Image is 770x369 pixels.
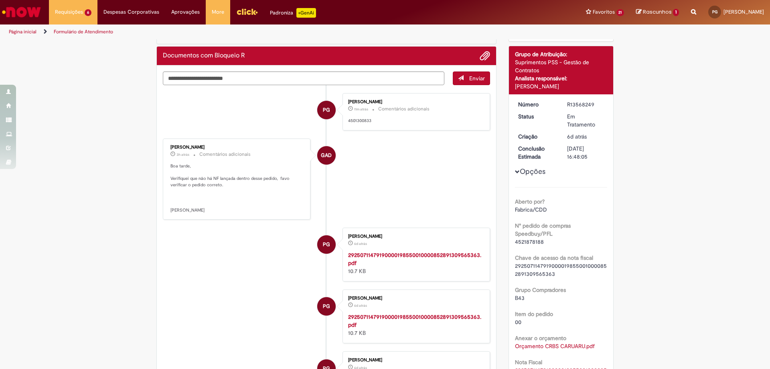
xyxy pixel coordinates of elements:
[378,106,430,112] small: Comentários adicionais
[643,8,672,16] span: Rascunhos
[515,262,607,277] span: 29250711479190000198550010000852891309565363
[673,9,679,16] span: 1
[348,313,481,328] a: 29250711479190000198550010000852891309565363.pdf
[515,238,544,245] span: 4521878188
[103,8,159,16] span: Despesas Corporativas
[321,146,332,165] span: GAD
[567,100,604,108] div: R13568249
[515,198,545,205] b: Aberto por?
[348,296,482,301] div: [PERSON_NAME]
[296,8,316,18] p: +GenAi
[348,251,481,267] a: 29250711479190000198550010000852891309565363.pdf
[515,310,553,318] b: Item do pedido
[348,358,482,363] div: [PERSON_NAME]
[54,29,113,35] a: Formulário de Atendimento
[323,297,330,316] span: PG
[176,152,189,157] span: 3h atrás
[515,342,595,350] a: Download de Orçamento CRBS CARUARU.pdf
[636,8,679,16] a: Rascunhos
[348,100,482,104] div: [PERSON_NAME]
[170,145,304,150] div: [PERSON_NAME]
[515,74,608,82] div: Analista responsável:
[515,50,608,58] div: Grupo de Atribuição:
[323,235,330,254] span: PG
[199,151,251,158] small: Comentários adicionais
[616,9,624,16] span: 21
[317,235,336,254] div: Pedro Paulo Silva Guedes
[512,145,561,161] dt: Conclusão Estimada
[512,100,561,108] dt: Número
[567,133,587,140] time: 25/09/2025 17:30:14
[567,145,604,161] div: [DATE] 16:48:05
[163,52,245,59] h2: Documentos com Bloqueio R Histórico de tíquete
[515,58,608,74] div: Suprimentos PSS - Gestão de Contratos
[348,234,482,239] div: [PERSON_NAME]
[170,163,304,214] p: Boa tarde, Verifiquei que não há NF lançada dentro desse pedido, favo verificar o pedido correto....
[723,8,764,15] span: [PERSON_NAME]
[348,313,482,337] div: 10.7 KB
[212,8,224,16] span: More
[270,8,316,18] div: Padroniza
[176,152,189,157] time: 30/09/2025 14:08:12
[480,51,490,61] button: Adicionar anexos
[354,107,368,112] time: 30/09/2025 17:26:00
[85,9,91,16] span: 6
[55,8,83,16] span: Requisições
[512,133,561,141] dt: Criação
[515,286,566,294] b: Grupo Compradores
[354,241,367,246] time: 25/09/2025 17:30:12
[515,334,566,342] b: Anexar o orçamento
[515,206,547,213] span: Fabrica/CDD
[512,112,561,120] dt: Status
[453,71,490,85] button: Enviar
[163,71,444,85] textarea: Digite sua mensagem aqui...
[515,254,593,261] b: Chave de acesso da nota fiscal
[348,118,482,124] p: 4501300833
[354,303,367,308] span: 6d atrás
[567,133,604,141] div: 25/09/2025 17:30:14
[317,146,336,165] div: Gabriela Alves De Souza
[317,297,336,316] div: Pedro Paulo Silva Guedes
[593,8,615,16] span: Favoritos
[1,4,42,20] img: ServiceNow
[712,9,717,14] span: PG
[348,251,482,275] div: 10.7 KB
[515,294,525,302] span: B43
[354,303,367,308] time: 25/09/2025 17:29:44
[9,29,36,35] a: Página inicial
[354,241,367,246] span: 6d atrás
[236,6,258,18] img: click_logo_yellow_360x200.png
[323,100,330,120] span: PG
[567,112,604,128] div: Em Tratamento
[515,82,608,90] div: [PERSON_NAME]
[515,359,542,366] b: Nota Fiscal
[515,222,571,237] b: N° pedido de compras Speedbuy/PFL
[171,8,200,16] span: Aprovações
[6,24,507,39] ul: Trilhas de página
[317,101,336,119] div: Pedro Paulo Silva Guedes
[354,107,368,112] span: 11m atrás
[515,318,521,326] span: 00
[469,75,485,82] span: Enviar
[567,133,587,140] span: 6d atrás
